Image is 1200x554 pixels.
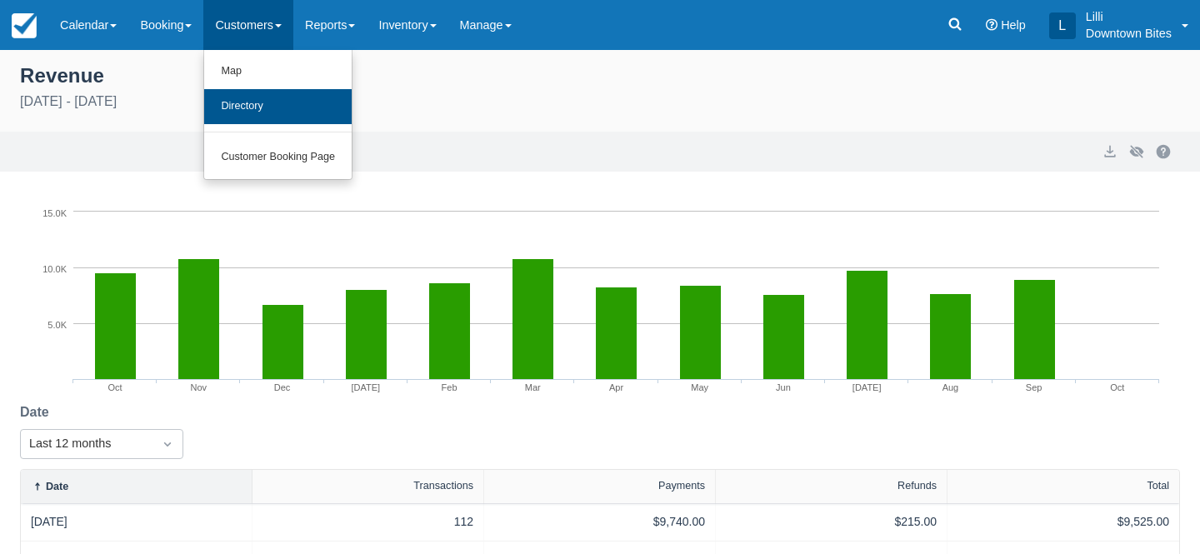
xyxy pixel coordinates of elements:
div: Last 12 months [29,435,144,453]
p: Downtown Bites [1086,25,1172,42]
p: Lilli [1086,8,1172,25]
tspan: 5.0K [48,320,67,330]
div: $9,525.00 [957,513,1169,531]
a: Directory [204,89,352,124]
i: Help [986,19,997,31]
div: $215.00 [726,513,937,531]
tspan: Aug [942,382,959,392]
a: Customer Booking Page [204,140,352,175]
div: Total [1147,480,1169,492]
tspan: Oct [1111,382,1125,392]
div: L [1049,12,1076,39]
tspan: Sep [1026,382,1042,392]
div: 112 [262,513,473,531]
label: Date [20,402,56,422]
span: Dropdown icon [159,436,176,452]
ul: Customers [203,50,352,180]
tspan: 10.0K [43,264,67,274]
tspan: [DATE] [352,382,381,392]
div: Revenue [20,60,1180,88]
tspan: 15.0K [43,208,67,218]
tspan: Mar [525,382,541,392]
a: [DATE] [31,513,67,531]
tspan: [DATE] [852,382,882,392]
div: $9,740.00 [494,513,705,531]
tspan: Apr [609,382,623,392]
tspan: Nov [191,382,207,392]
tspan: Oct [108,382,122,392]
div: Refunds [897,480,937,492]
div: Payments [658,480,705,492]
tspan: Jun [776,382,791,392]
div: Transactions [413,480,473,492]
tspan: May [692,382,709,392]
tspan: Feb [442,382,457,392]
img: checkfront-main-nav-mini-logo.png [12,13,37,38]
a: Map [204,54,352,89]
div: Date [46,481,68,492]
span: Help [1001,18,1026,32]
div: [DATE] - [DATE] [20,92,1180,112]
button: export [1100,142,1120,162]
tspan: Dec [274,382,291,392]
